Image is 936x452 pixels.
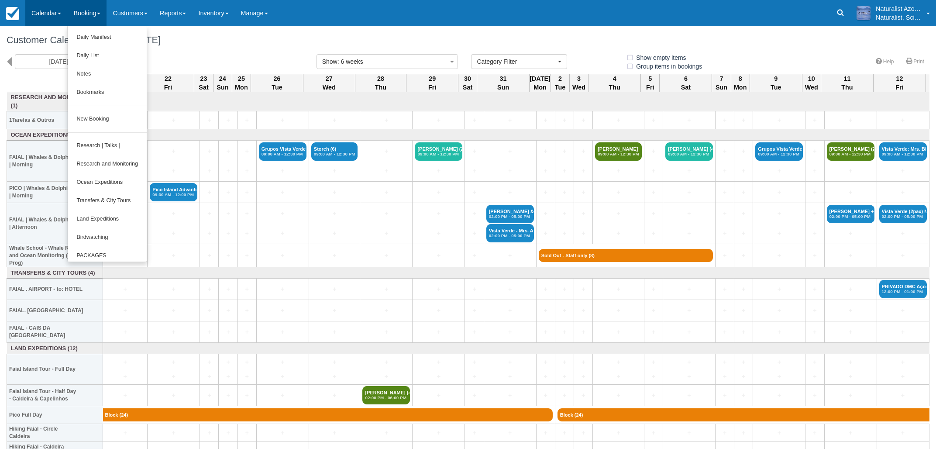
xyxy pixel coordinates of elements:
[489,233,531,238] em: 02:00 PM - 05:00 PM
[202,116,216,125] a: +
[857,6,871,20] img: A6
[415,142,462,161] a: [PERSON_NAME] (2)09:00 AM - 12:30 PM
[467,358,481,367] a: +
[467,251,481,260] a: +
[718,166,732,176] a: +
[879,251,927,260] a: +
[736,229,750,238] a: +
[879,358,927,367] a: +
[467,116,481,125] a: +
[879,280,927,298] a: PRIVADO DMC Açoreana12:00 PM - 01:00 PM
[105,306,145,315] a: +
[202,229,216,238] a: +
[539,249,713,262] a: Sold Out - Staff only (8)
[626,51,692,64] label: Show empty items
[879,306,927,315] a: +
[311,285,358,294] a: +
[9,345,101,353] a: Land Expeditions (12)
[827,142,874,161] a: [PERSON_NAME] (2)09:00 AM - 12:30 PM
[736,116,750,125] a: +
[647,147,661,156] a: +
[415,285,462,294] a: +
[486,116,534,125] a: +
[758,152,800,157] em: 09:00 AM - 12:30 PM
[221,251,235,260] a: +
[876,4,921,13] p: Naturalist Azores
[736,147,750,156] a: +
[415,116,462,125] a: +
[755,328,803,337] a: +
[539,147,553,156] a: +
[417,152,460,157] em: 09:00 AM - 12:30 PM
[311,142,358,161] a: Storch (6)09:00 AM - 12:30 PM
[362,251,410,260] a: +
[259,372,306,381] a: +
[665,209,713,218] a: +
[311,229,358,238] a: +
[718,147,732,156] a: +
[150,183,197,201] a: Pico Island Advantur (8)09:30 AM - 12:00 PM
[808,229,822,238] a: +
[595,285,642,294] a: +
[202,328,216,337] a: +
[647,166,661,176] a: +
[539,328,553,337] a: +
[467,285,481,294] a: +
[202,251,216,260] a: +
[467,188,481,197] a: +
[576,147,590,156] a: +
[240,328,254,337] a: +
[362,209,410,218] a: +
[415,306,462,315] a: +
[202,306,216,315] a: +
[240,116,254,125] a: +
[337,58,363,65] span: : 6 weeks
[467,229,481,238] a: +
[259,142,306,161] a: Grupos Vista Verde (16)09:00 AM - 12:30 PM
[311,328,358,337] a: +
[557,116,571,125] a: +
[539,358,553,367] a: +
[202,358,216,367] a: +
[557,147,571,156] a: +
[879,116,927,125] a: +
[486,328,534,337] a: +
[595,166,642,176] a: +
[486,306,534,315] a: +
[736,188,750,197] a: +
[755,188,803,197] a: +
[221,166,235,176] a: +
[259,251,306,260] a: +
[665,188,713,197] a: +
[150,147,197,156] a: +
[240,251,254,260] a: +
[665,285,713,294] a: +
[317,54,458,69] button: Show: 6 weeks
[262,152,304,157] em: 09:00 AM - 12:30 PM
[755,116,803,125] a: +
[755,166,803,176] a: +
[240,372,254,381] a: +
[576,285,590,294] a: +
[362,285,410,294] a: +
[879,142,927,161] a: Vista Verde: Mrs. Bi (2)09:00 AM - 12:30 PM
[665,229,713,238] a: +
[68,28,147,47] a: Daily Manifest
[755,306,803,315] a: +
[415,209,462,218] a: +
[415,328,462,337] a: +
[489,214,531,219] em: 02:00 PM - 05:00 PM
[311,306,358,315] a: +
[879,229,927,238] a: +
[68,173,147,192] a: Ocean Expeditions
[259,328,306,337] a: +
[9,131,101,139] a: Ocean Expeditions (27)
[221,116,235,125] a: +
[221,229,235,238] a: +
[150,358,197,367] a: +
[202,147,216,156] a: +
[322,58,337,65] span: Show
[595,229,642,238] a: +
[311,209,358,218] a: +
[879,166,927,176] a: +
